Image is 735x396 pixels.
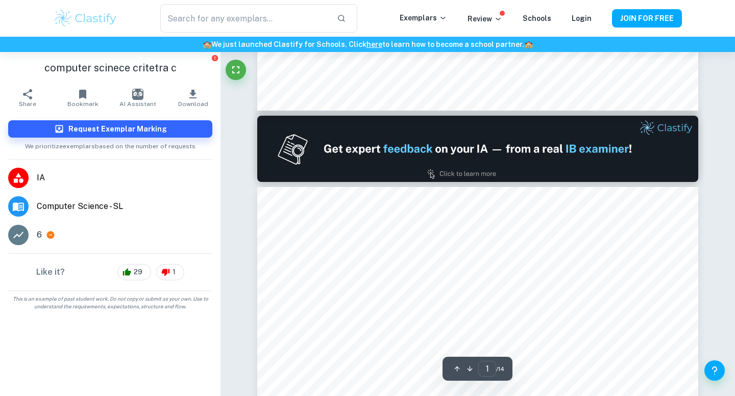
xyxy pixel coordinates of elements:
span: 🏫 [524,40,533,48]
a: here [366,40,382,48]
div: 1 [156,264,184,280]
img: Clastify logo [53,8,118,29]
span: Share [19,100,36,108]
span: 1 [167,267,181,277]
p: 6 [37,229,42,241]
button: AI Assistant [110,84,165,112]
button: JOIN FOR FREE [612,9,682,28]
button: Bookmark [55,84,110,112]
span: IA [37,172,212,184]
input: Search for any exemplars... [160,4,329,33]
span: We prioritize exemplars based on the number of requests [25,138,195,151]
button: Help and Feedback [704,360,725,381]
a: Login [572,14,592,22]
h6: Request Exemplar Marking [68,123,167,135]
div: 29 [117,264,151,280]
img: AI Assistant [132,89,143,100]
span: 29 [128,267,148,277]
span: 🏫 [203,40,211,48]
span: Bookmark [67,100,99,108]
button: Request Exemplar Marking [8,120,212,138]
img: Ad [257,116,698,182]
span: Computer Science - SL [37,200,212,213]
h1: computer scinece critetra c [8,60,212,75]
span: AI Assistant [119,100,156,108]
button: Download [165,84,220,112]
span: / 14 [496,364,504,374]
p: Review [468,13,502,24]
button: Report issue [211,54,218,62]
span: This is an example of past student work. Do not copy or submit as your own. Use to understand the... [4,295,216,310]
a: Schools [523,14,551,22]
p: Exemplars [400,12,447,23]
h6: We just launched Clastify for Schools. Click to learn how to become a school partner. [2,39,733,50]
span: Download [178,100,208,108]
h6: Like it? [36,266,65,278]
button: Fullscreen [226,60,246,80]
